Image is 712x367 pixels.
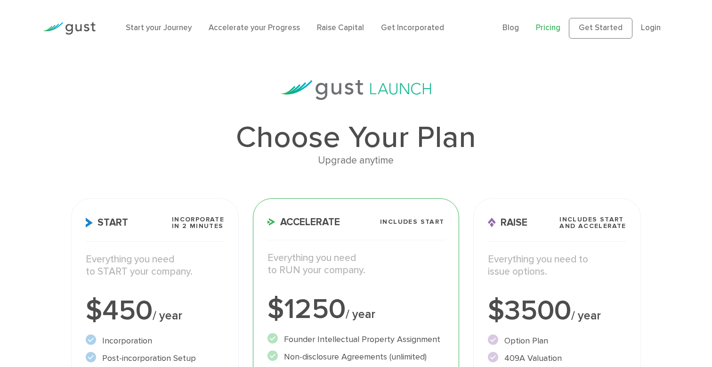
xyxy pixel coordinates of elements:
a: Accelerate your Progress [209,23,300,33]
span: / year [571,309,601,323]
img: Gust Logo [43,22,96,35]
a: Login [641,23,661,33]
li: Option Plan [488,334,626,347]
li: Incorporation [86,334,224,347]
span: Includes START [380,219,445,225]
img: Start Icon X2 [86,218,93,228]
span: Raise [488,218,527,228]
div: $3500 [488,297,626,325]
a: Start your Journey [126,23,192,33]
img: Raise Icon [488,218,496,228]
a: Raise Capital [317,23,364,33]
div: $1250 [267,295,444,324]
li: Founder Intellectual Property Assignment [267,333,444,346]
span: / year [346,307,375,321]
span: Accelerate [267,217,340,227]
span: Start [86,218,128,228]
img: gust-launch-logos.svg [281,80,431,100]
p: Everything you need to RUN your company. [267,252,444,277]
h1: Choose Your Plan [71,122,641,153]
a: Get Incorporated [381,23,444,33]
li: Non-disclosure Agreements (unlimited) [267,351,444,363]
a: Blog [502,23,519,33]
a: Pricing [536,23,560,33]
li: Post-incorporation Setup [86,352,224,365]
span: / year [153,309,182,323]
a: Get Started [569,18,632,39]
div: Upgrade anytime [71,153,641,169]
img: Accelerate Icon [267,218,275,226]
p: Everything you need to START your company. [86,253,224,278]
span: Incorporate in 2 Minutes [172,216,224,229]
div: $450 [86,297,224,325]
p: Everything you need to issue options. [488,253,626,278]
span: Includes START and ACCELERATE [559,216,626,229]
li: 409A Valuation [488,352,626,365]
